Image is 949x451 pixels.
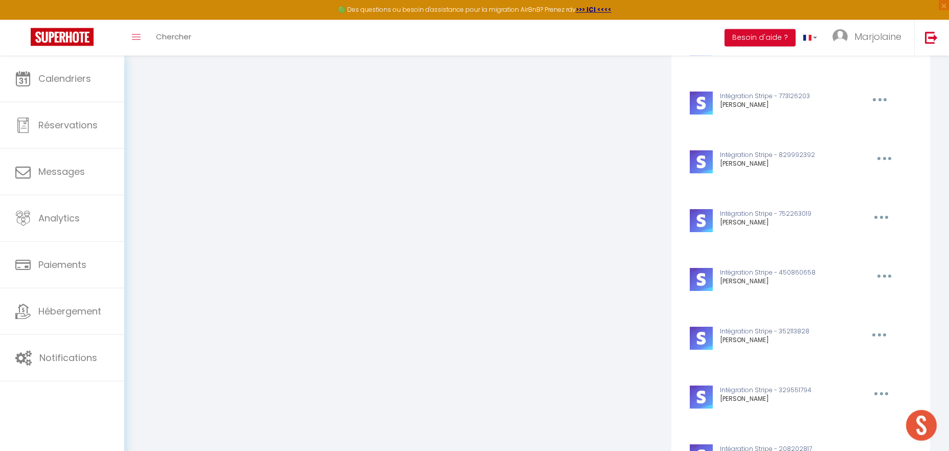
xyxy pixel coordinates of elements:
[720,209,851,219] p: Intégration Stripe - 752263019
[690,150,713,173] img: stripe-logo.jpeg
[906,410,937,441] div: Ouvrir le chat
[690,327,713,350] img: stripe-logo.jpeg
[31,28,94,46] img: Super Booking
[825,20,914,56] a: ... Marjolaine
[156,31,191,42] span: Chercher
[38,119,98,131] span: Réservations
[720,92,849,101] p: Intégration Stripe - 773126203
[720,100,769,109] span: [PERSON_NAME]
[720,335,769,344] span: [PERSON_NAME]
[576,5,612,14] a: >>> ICI <<<<
[720,386,851,395] p: Intégration Stripe - 329551794
[148,20,199,56] a: Chercher
[38,212,80,224] span: Analytics
[720,277,769,285] span: [PERSON_NAME]
[720,327,849,336] p: Intégration Stripe - 352113828
[690,386,713,409] img: stripe-logo.jpeg
[39,351,97,364] span: Notifications
[720,159,769,168] span: [PERSON_NAME]
[725,29,796,47] button: Besoin d'aide ?
[925,31,938,44] img: logout
[690,209,713,232] img: stripe-logo.jpeg
[720,218,769,227] span: [PERSON_NAME]
[720,150,854,160] p: Intégration Stripe - 829992392
[832,29,848,44] img: ...
[38,305,101,318] span: Hébergement
[720,394,769,403] span: [PERSON_NAME]
[854,30,901,43] span: Marjolaine
[38,72,91,85] span: Calendriers
[690,92,713,115] img: stripe-logo.jpeg
[690,268,713,291] img: stripe-logo.jpeg
[720,268,854,278] p: Intégration Stripe - 450860658
[38,165,85,178] span: Messages
[38,258,86,271] span: Paiements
